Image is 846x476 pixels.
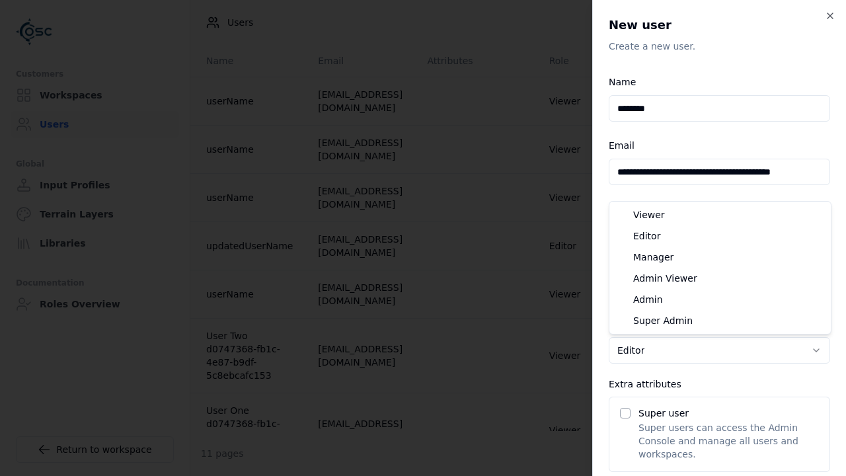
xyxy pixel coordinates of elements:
[633,314,693,327] span: Super Admin
[633,229,660,243] span: Editor
[633,272,697,285] span: Admin Viewer
[633,251,673,264] span: Manager
[633,208,665,221] span: Viewer
[633,293,663,306] span: Admin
